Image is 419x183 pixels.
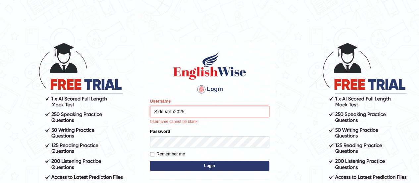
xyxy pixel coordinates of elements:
label: Remember me [150,151,185,157]
label: Username [150,98,171,104]
p: Username cannot be blank. [150,119,269,125]
img: Logo of English Wise sign in for intelligent practice with AI [172,51,247,81]
label: Password [150,128,170,135]
h4: Login [150,84,269,95]
button: Login [150,161,269,171]
input: Remember me [150,152,154,156]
